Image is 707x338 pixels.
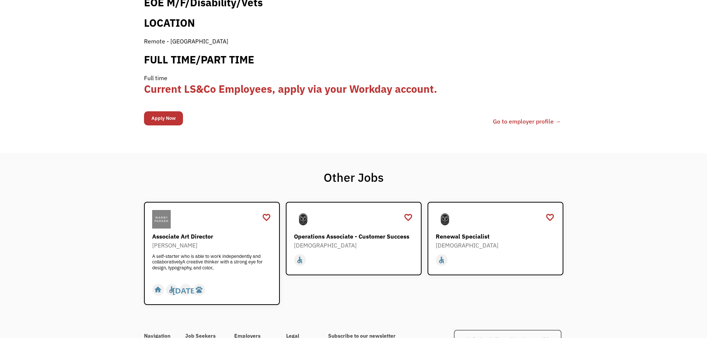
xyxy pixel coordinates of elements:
b: LOCATION [144,16,195,30]
form: Email Form [144,109,183,127]
a: favorite_border [546,212,554,223]
img: Warby Parker [152,210,171,229]
a: SamsaraRenewal Specialist[DEMOGRAPHIC_DATA]accessible [428,202,563,275]
div: pets [195,284,203,295]
div: Associate Art Director [152,232,274,241]
a: Warby ParkerAssociate Art Director[PERSON_NAME]A self-starter who is able to work independently a... [144,202,280,305]
div: [DATE] [173,284,198,295]
div: [DEMOGRAPHIC_DATA] [436,241,557,250]
b: FULL TIME/PART TIME [144,53,254,66]
a: SamsaraOperations Associate - Customer Success[DEMOGRAPHIC_DATA]accessible [286,202,422,275]
input: Apply Now [144,111,183,125]
img: Samsara [436,210,454,229]
div: home [154,284,162,295]
a: Current LS&Co Employees, apply via your Workday account. [144,82,437,96]
div: Operations Associate - Customer Success [294,232,415,241]
a: Go to employer profile → [493,117,561,126]
div: [PERSON_NAME] [152,241,274,250]
div: A self-starter who is able to work independently and collaborativelyA creative thinker with a str... [152,253,274,276]
div: [DEMOGRAPHIC_DATA] [294,241,415,250]
img: Samsara [294,210,312,229]
a: favorite_border [404,212,413,223]
div: Renewal Specialist [436,232,557,241]
div: accessible [296,255,304,266]
a: favorite_border [262,212,271,223]
div: accessible [438,255,445,266]
div: accessible [168,284,176,295]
